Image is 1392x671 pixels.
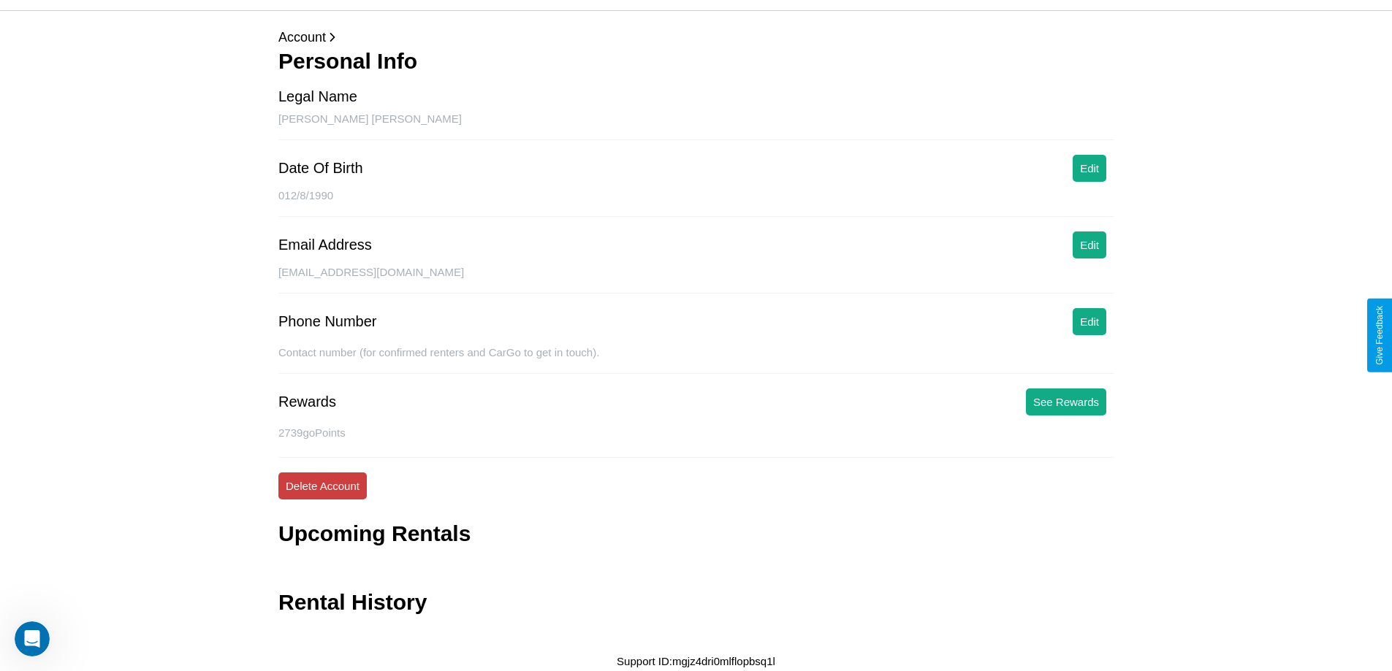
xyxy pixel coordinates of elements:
[278,590,427,615] h3: Rental History
[278,49,1114,74] h3: Personal Info
[278,313,377,330] div: Phone Number
[1073,231,1106,258] button: Edit
[617,651,775,671] p: Support ID: mgjz4dri0mlflopbsq1l
[278,88,357,105] div: Legal Name
[1026,388,1106,415] button: See Rewards
[278,26,1114,49] p: Account
[278,346,1114,374] div: Contact number (for confirmed renters and CarGo to get in touch).
[278,189,1114,217] div: 012/8/1990
[278,160,363,177] div: Date Of Birth
[1073,308,1106,335] button: Edit
[278,112,1114,140] div: [PERSON_NAME] [PERSON_NAME]
[278,394,336,410] div: Rewards
[15,621,50,656] iframe: Intercom live chat
[1073,155,1106,182] button: Edit
[278,237,372,253] div: Email Address
[278,521,471,546] h3: Upcoming Rentals
[278,472,367,499] button: Delete Account
[278,423,1114,442] p: 2739 goPoints
[1374,306,1385,365] div: Give Feedback
[278,266,1114,294] div: [EMAIL_ADDRESS][DOMAIN_NAME]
